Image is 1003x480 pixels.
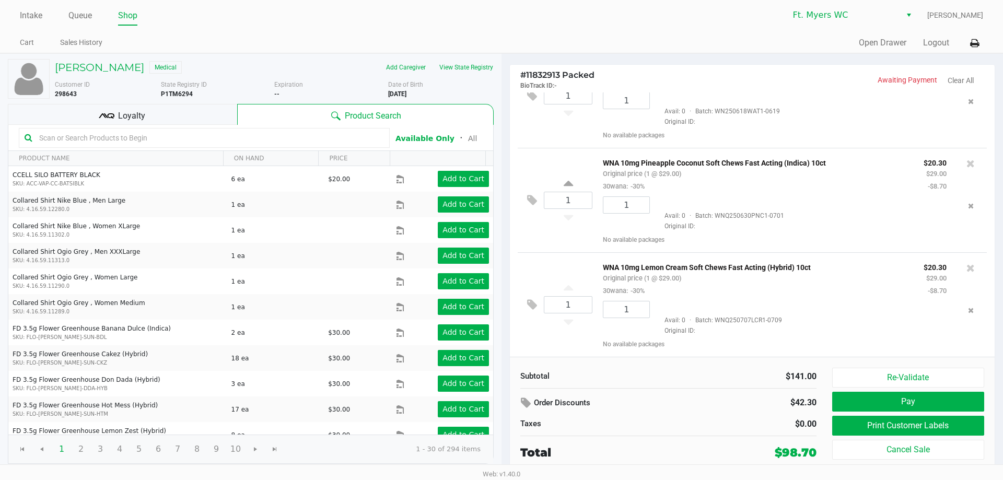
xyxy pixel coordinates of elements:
[13,256,223,264] p: SKU: 4.16.59.11313.0
[438,324,489,341] button: Add to Cart
[603,274,681,282] small: Original price (1 @ $29.00)
[71,439,91,459] span: Page 2
[628,182,645,190] span: -30%
[148,439,168,459] span: Page 6
[8,217,227,243] td: Collared Shirt Nike Blue , Women XLarge
[129,439,149,459] span: Page 5
[318,151,390,166] th: PRICE
[928,182,947,190] small: -$8.70
[442,405,484,413] app-button-loader: Add to Cart
[438,222,489,238] button: Add to Cart
[603,156,908,167] p: WNA 10mg Pineapple Coconut Soft Chews Fast Acting (Indica) 10ct
[35,130,384,146] input: Scan or Search Products to Begin
[20,36,34,49] a: Cart
[388,81,423,88] span: Date of Birth
[13,333,223,341] p: SKU: FLO-[PERSON_NAME]-SUN-BDL
[379,59,433,76] button: Add Caregiver
[442,302,484,311] app-button-loader: Add to Cart
[603,170,681,178] small: Original price (1 @ $29.00)
[924,156,947,167] p: $20.30
[832,368,984,388] button: Re-Validate
[8,268,227,294] td: Collared Shirt Ogio Grey , Women Large
[685,317,695,324] span: ·
[775,444,817,461] div: $98.70
[271,445,279,453] span: Go to the last page
[926,170,947,178] small: $29.00
[520,70,526,80] span: #
[923,37,949,49] button: Logout
[20,8,42,23] a: Intake
[38,445,46,453] span: Go to the previous page
[832,392,984,412] button: Pay
[274,90,279,98] b: --
[227,396,324,422] td: 17 ea
[328,406,350,413] span: $30.00
[628,287,645,295] span: -30%
[603,261,908,272] p: WNA 10mg Lemon Cream Soft Chews Fast Acting (Hybrid) 10ct
[603,131,979,140] div: No available packages
[520,444,707,461] div: Total
[685,212,695,219] span: ·
[603,182,645,190] small: 30wana:
[8,320,227,345] td: FD 3.5g Flower Greenhouse Banana Dulce (Indica)
[483,470,520,478] span: Web: v1.40.0
[603,287,645,295] small: 30wana:
[554,82,557,89] span: -
[13,180,223,188] p: SKU: ACC-VAP-CC-BATSIBLK
[118,110,145,122] span: Loyalty
[442,379,484,388] app-button-loader: Add to Cart
[438,248,489,264] button: Add to Cart
[55,61,144,74] h5: [PERSON_NAME]
[924,261,947,272] p: $20.30
[728,394,817,412] div: $42.30
[859,37,906,49] button: Open Drawer
[328,380,350,388] span: $30.00
[677,418,817,430] div: $0.00
[90,439,110,459] span: Page 3
[8,345,227,371] td: FD 3.5g Flower Greenhouse Cakez (Hybrid)
[964,301,978,320] button: Remove the package from the orderLine
[520,82,554,89] span: BioTrack ID:
[328,355,350,362] span: $30.00
[161,90,193,98] b: P1TM6294
[964,196,978,216] button: Remove the package from the orderLine
[187,439,207,459] span: Page 8
[32,439,52,459] span: Go to the previous page
[68,8,92,23] a: Queue
[520,394,713,413] div: Order Discounts
[438,273,489,289] button: Add to Cart
[832,440,984,460] button: Cancel Sale
[227,268,324,294] td: 1 ea
[927,10,983,21] span: [PERSON_NAME]
[677,370,817,383] div: $141.00
[442,226,484,234] app-button-loader: Add to Cart
[442,251,484,260] app-button-loader: Add to Cart
[227,345,324,371] td: 18 ea
[227,243,324,268] td: 1 ea
[454,133,468,143] span: ᛫
[8,151,493,435] div: Data table
[161,81,207,88] span: State Registry ID
[685,108,695,115] span: ·
[274,81,303,88] span: Expiration
[8,294,227,320] td: Collared Shirt Ogio Grey , Women Medium
[832,416,984,436] button: Print Customer Labels
[345,110,401,122] span: Product Search
[388,90,406,98] b: [DATE]
[223,151,319,166] th: ON HAND
[251,445,260,453] span: Go to the next page
[658,108,780,115] span: Avail: 0 Batch: WN250618WAT1-0619
[901,6,916,25] button: Select
[8,422,227,448] td: FD 3.5g Flower Greenhouse Lemon Zest (Hybrid)
[293,444,481,454] kendo-pager-info: 1 - 30 of 294 items
[8,371,227,396] td: FD 3.5g Flower Greenhouse Don Dada (Hybrid)
[8,243,227,268] td: Collared Shirt Ogio Grey , Men XXXLarge
[442,277,484,285] app-button-loader: Add to Cart
[227,371,324,396] td: 3 ea
[13,439,32,459] span: Go to the first page
[658,117,947,126] span: Original ID:
[13,231,223,239] p: SKU: 4.16.59.11302.0
[328,431,350,439] span: $30.00
[964,92,978,111] button: Remove the package from the orderLine
[227,294,324,320] td: 1 ea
